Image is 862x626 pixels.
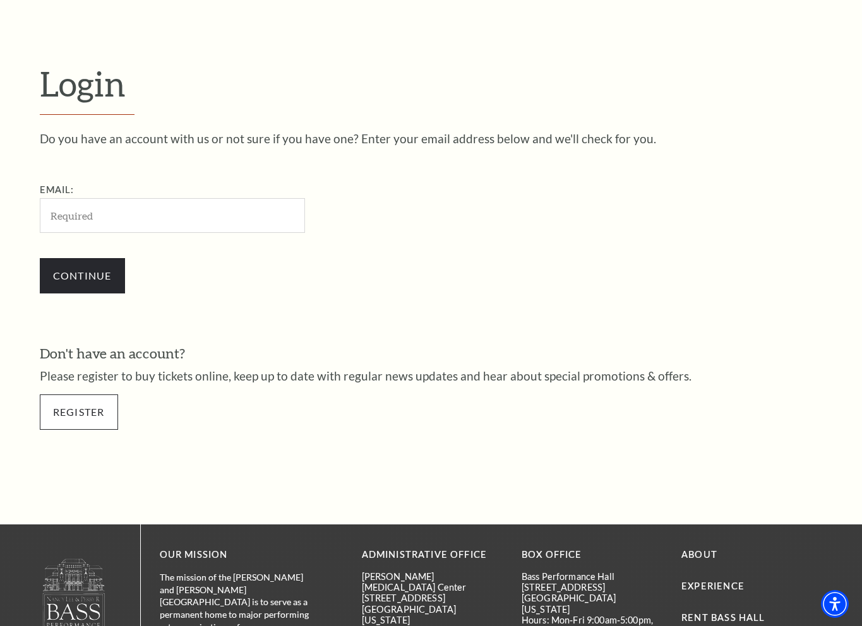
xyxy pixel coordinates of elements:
a: About [681,549,717,560]
p: Do you have an account with us or not sure if you have one? Enter your email address below and we... [40,133,823,145]
p: Administrative Office [362,547,503,563]
input: Required [40,198,305,233]
p: Please register to buy tickets online, keep up to date with regular news updates and hear about s... [40,370,823,382]
label: Email: [40,184,75,195]
p: [GEOGRAPHIC_DATA][US_STATE] [522,593,662,615]
a: Experience [681,581,745,591]
p: BOX OFFICE [522,547,662,563]
p: Bass Performance Hall [522,571,662,582]
p: [STREET_ADDRESS] [522,582,662,593]
p: OUR MISSION [160,547,318,563]
a: Register [40,394,118,430]
div: Accessibility Menu [821,590,849,618]
h3: Don't have an account? [40,344,823,363]
p: [GEOGRAPHIC_DATA][US_STATE] [362,604,503,626]
a: Rent Bass Hall [681,612,765,623]
span: Login [40,63,126,103]
input: Submit button [40,258,125,293]
p: [PERSON_NAME][MEDICAL_DATA] Center [362,571,503,593]
p: [STREET_ADDRESS] [362,593,503,603]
